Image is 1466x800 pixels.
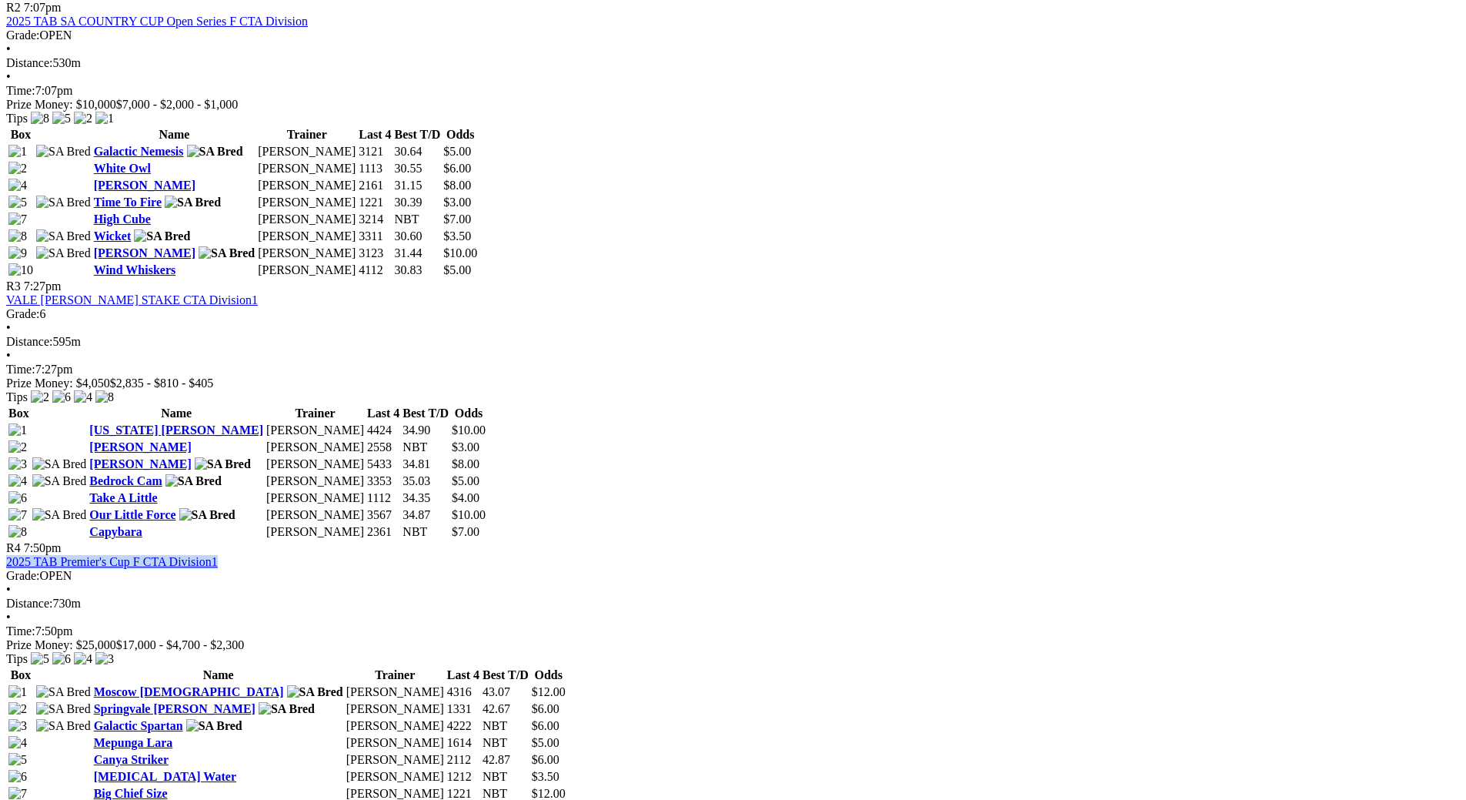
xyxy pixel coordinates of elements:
[6,390,28,403] span: Tips
[94,145,184,158] a: Galactic Nemesis
[36,719,91,733] img: SA Bred
[482,718,529,734] td: NBT
[36,702,91,716] img: SA Bred
[366,440,400,455] td: 2558
[94,753,169,766] a: Canya Striker
[6,377,1460,390] div: Prize Money: $4,050
[532,719,559,732] span: $6.00
[89,474,162,487] a: Bedrock Cam
[8,491,27,505] img: 6
[94,229,132,243] a: Wicket
[6,363,35,376] span: Time:
[11,128,32,141] span: Box
[74,652,92,666] img: 4
[52,390,71,404] img: 6
[6,28,1460,42] div: OPEN
[8,145,27,159] img: 1
[6,569,40,582] span: Grade:
[346,752,445,768] td: [PERSON_NAME]
[532,685,566,698] span: $12.00
[446,668,480,683] th: Last 4
[442,127,478,142] th: Odds
[452,474,479,487] span: $5.00
[8,179,27,192] img: 4
[265,423,365,438] td: [PERSON_NAME]
[74,390,92,404] img: 4
[6,307,40,320] span: Grade:
[265,507,365,523] td: [PERSON_NAME]
[165,196,221,209] img: SA Bred
[8,457,27,471] img: 3
[446,718,480,734] td: 4222
[358,195,392,210] td: 1221
[358,263,392,278] td: 4112
[52,112,71,126] img: 5
[452,440,479,454] span: $3.00
[257,263,356,278] td: [PERSON_NAME]
[93,127,256,142] th: Name
[6,597,52,610] span: Distance:
[31,390,49,404] img: 2
[32,457,87,471] img: SA Bred
[8,770,27,784] img: 6
[446,769,480,785] td: 1212
[6,56,1460,70] div: 530m
[89,508,175,521] a: Our Little Force
[366,524,400,540] td: 2361
[94,719,183,732] a: Galactic Spartan
[531,668,566,683] th: Odds
[24,541,62,554] span: 7:50pm
[8,474,27,488] img: 4
[179,508,235,522] img: SA Bred
[6,84,1460,98] div: 7:07pm
[443,263,471,276] span: $5.00
[36,145,91,159] img: SA Bred
[95,390,114,404] img: 8
[257,127,356,142] th: Trainer
[394,144,442,159] td: 30.64
[394,178,442,193] td: 31.15
[532,702,559,715] span: $6.00
[165,474,222,488] img: SA Bred
[6,597,1460,611] div: 730m
[6,56,52,69] span: Distance:
[94,685,284,698] a: Moscow [DEMOGRAPHIC_DATA]
[89,525,142,538] a: Capybara
[452,508,486,521] span: $10.00
[443,179,471,192] span: $8.00
[94,213,151,226] a: High Cube
[452,491,479,504] span: $4.00
[265,457,365,472] td: [PERSON_NAME]
[346,685,445,700] td: [PERSON_NAME]
[187,145,243,159] img: SA Bred
[402,457,449,472] td: 34.81
[94,770,236,783] a: [MEDICAL_DATA] Water
[6,363,1460,377] div: 7:27pm
[6,42,11,55] span: •
[8,440,27,454] img: 2
[257,178,356,193] td: [PERSON_NAME]
[265,474,365,489] td: [PERSON_NAME]
[394,127,442,142] th: Best T/D
[8,162,27,176] img: 2
[134,229,190,243] img: SA Bred
[74,112,92,126] img: 2
[446,685,480,700] td: 4316
[346,668,445,683] th: Trainer
[6,349,11,362] span: •
[394,161,442,176] td: 30.55
[36,196,91,209] img: SA Bred
[11,668,32,681] span: Box
[451,406,486,421] th: Odds
[394,246,442,261] td: 31.44
[6,321,11,334] span: •
[6,611,11,624] span: •
[32,508,87,522] img: SA Bred
[8,525,27,539] img: 8
[287,685,343,699] img: SA Bred
[259,702,315,716] img: SA Bred
[24,1,62,14] span: 7:07pm
[6,541,21,554] span: R4
[366,406,400,421] th: Last 4
[443,145,471,158] span: $5.00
